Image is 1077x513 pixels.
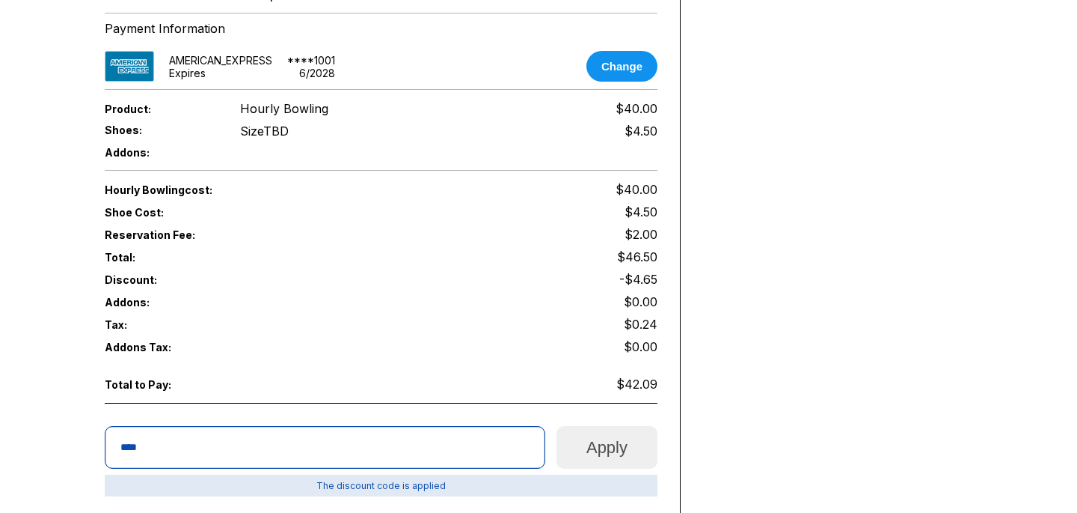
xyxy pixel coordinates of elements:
span: Total: [105,251,381,264]
span: Tax: [105,318,215,331]
img: card [105,51,154,82]
span: -$4.65 [619,272,657,287]
span: $42.09 [616,377,657,392]
span: Discount: [105,273,381,286]
span: $46.50 [617,249,657,264]
span: Addons: [105,296,215,309]
div: $4.50 [625,124,657,139]
span: $4.50 [625,204,657,219]
div: Size TBD [240,124,289,139]
span: $2.00 [625,227,657,242]
button: Apply [556,426,657,469]
span: $0.00 [624,339,657,354]
span: Addons Tax: [105,341,215,353]
span: $0.00 [624,294,657,309]
span: Product: [105,103,215,115]
span: Hourly Bowling [240,101,328,116]
span: $40.00 [616,182,657,197]
span: Shoe Cost: [105,206,215,219]
span: $0.24 [624,317,657,332]
span: Shoes: [105,124,215,136]
div: Expires [169,67,206,79]
div: Payment Information [105,21,657,36]
div: AMERICAN_EXPRESS [169,54,272,67]
span: The discount code is applied [105,475,657,497]
span: Hourly Bowling cost: [105,183,381,196]
div: 6 / 2028 [299,67,335,79]
span: Reservation Fee: [105,228,381,241]
button: Change [586,51,657,82]
span: Addons: [105,146,215,159]
span: Total to Pay: [105,378,215,391]
span: $40.00 [616,101,657,116]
